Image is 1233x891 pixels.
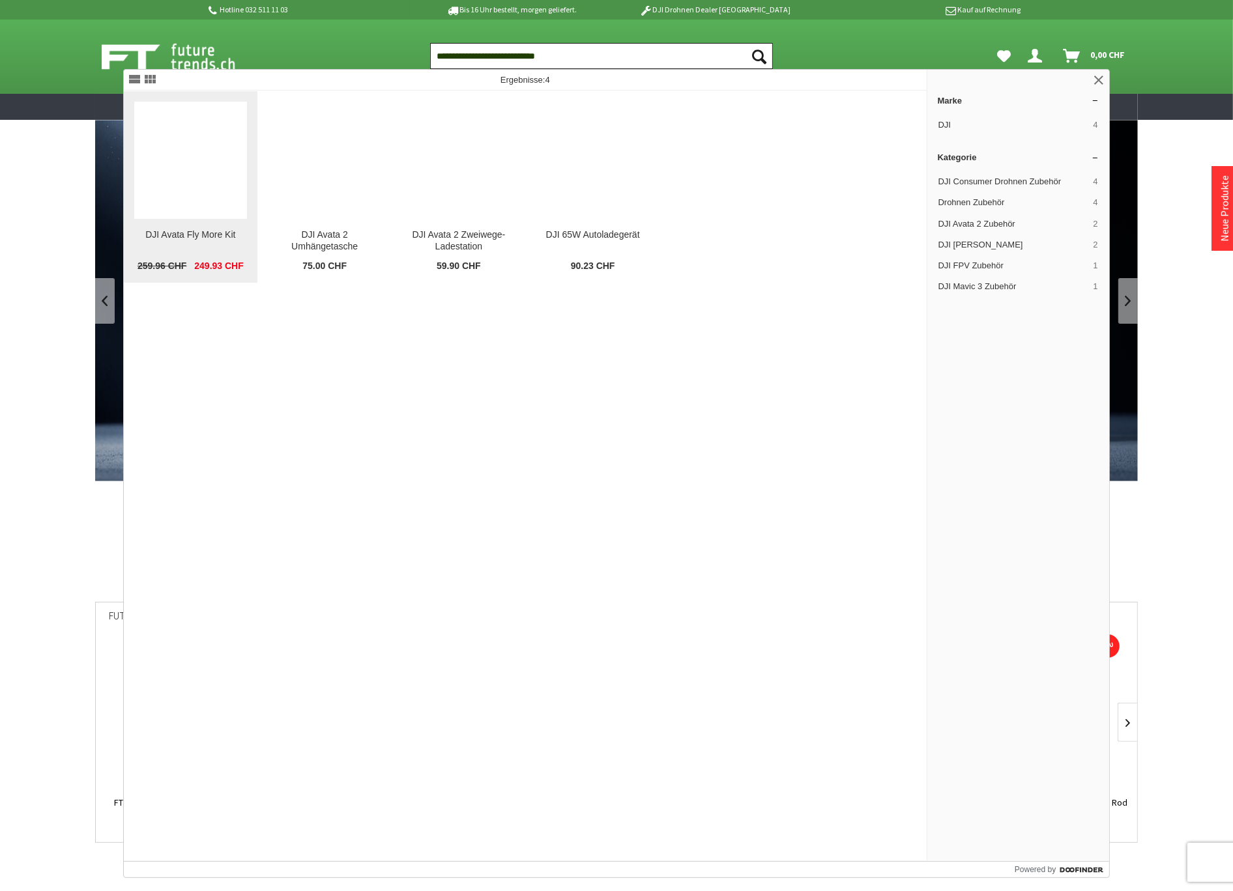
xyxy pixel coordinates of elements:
span: Drohnen Zubehör [938,197,1088,208]
span: 4 [1093,176,1097,188]
img: DJI 65W Autoladegerät [536,122,649,197]
a: Powered by [1015,862,1109,877]
span: DJI Consumer Drohnen Zubehör [938,176,1088,188]
img: DJI Avata 2 Umhängetasche [268,122,381,197]
a: DJI Avata 2 Zweiwege-Ladestation DJI Avata 2 Zweiwege-Ladestation 59.90 CHF [392,91,526,283]
p: DJI Drohnen Dealer [GEOGRAPHIC_DATA] [613,2,817,18]
span: DJI [938,119,1088,131]
a: Marke [927,91,1109,111]
img: DJI Avata Fly More Kit [134,115,247,205]
a: DJI Avata Fly More Kit DJI Avata Fly More Kit 259.96 CHF 249.93 CHF [124,91,257,283]
span: 75.00 CHF [302,261,347,272]
div: Futuretrends Neuheiten [109,602,1124,638]
div: DJI Avata Fly More Kit [134,229,247,241]
span: DJI FPV Zubehör [938,260,1088,272]
span: 1 [1093,281,1097,292]
div: DJI Avata 2 Zweiwege-Ladestation [403,229,515,253]
button: Suchen [746,43,773,69]
a: DJI 65W Autoladegerät DJI 65W Autoladegerät 90.23 CHF [526,91,660,283]
p: Hotline 032 511 11 03 [206,2,409,18]
span: 59.90 CHF [437,261,481,272]
span: DJI Avata 2 Zubehör [938,218,1088,230]
span: Powered by [1015,864,1056,875]
span: Ergebnisse: [500,75,550,85]
p: Kauf auf Rechnung [817,2,1021,18]
span: 2 [1093,239,1097,251]
span: 259.96 CHF [138,261,186,272]
img: DJI Avata 2 Zweiwege-Ladestation [403,122,515,197]
a: FT4-P DJI Matrice 4 Two Drop Kit [102,796,249,822]
span: 249.93 CHF [194,261,243,272]
div: DJI 65W Autoladegerät [536,229,649,241]
input: Produkt, Marke, Kategorie, EAN, Artikelnummer… [430,43,773,69]
a: DJI Matrice 4 Enterprise Drohnen Serie - M4T und M4E [95,120,1138,481]
a: Dein Konto [1023,43,1052,69]
span: DJI [PERSON_NAME] [938,239,1088,251]
a: Kategorie [927,147,1109,167]
span: 0,00 CHF [1090,44,1125,65]
span: 90.23 CHF [571,261,615,272]
span: 4 [545,75,550,85]
a: DJI Avata 2 Umhängetasche DJI Avata 2 Umhängetasche 75.00 CHF [258,91,392,283]
span: 2 [1093,218,1097,230]
a: Neue Produkte [1218,175,1231,242]
a: Meine Favoriten [991,43,1017,69]
a: Warenkorb [1058,43,1131,69]
span: 4 [1093,197,1097,208]
div: DJI Avata 2 Umhängetasche [268,229,381,253]
span: DJI Mavic 3 Zubehör [938,281,1088,292]
p: Bis 16 Uhr bestellt, morgen geliefert. [410,2,613,18]
img: Shop Futuretrends - zur Startseite wechseln [102,40,264,73]
span: 1 [1093,260,1097,272]
span: 4 [1093,119,1097,131]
